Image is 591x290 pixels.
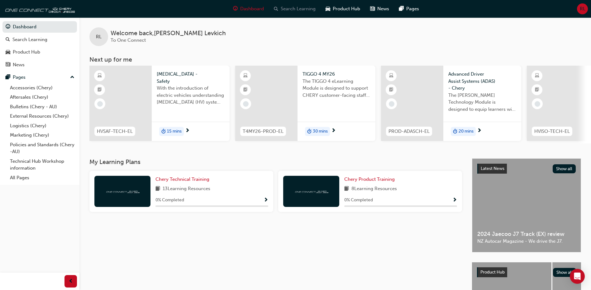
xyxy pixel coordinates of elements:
a: Aftersales (Chery) [7,92,77,102]
img: oneconnect [3,2,75,15]
span: Chery Technical Training [155,176,209,182]
span: 20 mins [459,128,474,135]
span: News [377,5,389,12]
div: News [13,61,25,68]
img: oneconnect [294,188,328,194]
span: prev-icon [69,278,73,285]
span: RL [580,5,585,12]
span: book-icon [155,185,160,193]
span: Welcome back , [PERSON_NAME] Levkich [111,30,226,37]
span: HVISO-TECH-EL [534,128,570,135]
span: news-icon [370,5,375,13]
span: up-icon [70,73,74,82]
span: learningResourceType_ELEARNING-icon [389,72,393,80]
button: RL [577,3,588,14]
button: Show all [553,164,576,173]
a: Logistics (Chery) [7,121,77,131]
a: news-iconNews [365,2,394,15]
span: TIGGO 4 MY26 [303,71,370,78]
img: oneconnect [105,188,140,194]
span: The TIGGO 4 eLearning Module is designed to support CHERY customer-facing staff with the product ... [303,78,370,99]
span: Dashboard [240,5,264,12]
a: Accessories (Chery) [7,83,77,93]
span: pages-icon [399,5,404,13]
span: 0 % Completed [155,197,184,204]
span: booktick-icon [98,86,102,94]
span: booktick-icon [243,86,248,94]
span: learningResourceType_ELEARNING-icon [98,72,102,80]
span: [MEDICAL_DATA] - Safety [157,71,225,85]
span: duration-icon [161,128,166,136]
div: Open Intercom Messenger [570,269,585,284]
span: guage-icon [233,5,238,13]
span: Latest News [481,166,504,171]
span: 15 mins [167,128,182,135]
span: With the introduction of electric vehicles understanding [MEDICAL_DATA] (HV) systems is critical ... [157,85,225,106]
button: Show Progress [264,196,268,204]
span: next-icon [331,128,336,134]
span: The [PERSON_NAME] Technology Module is designed to equip learners with essential knowledge about ... [448,92,516,113]
span: car-icon [6,49,10,55]
span: Chery Product Training [344,176,395,182]
h3: My Learning Plans [89,158,462,166]
button: Pages [2,72,77,83]
span: 2024 Jaecoo J7 Track (EX) review [477,231,576,238]
span: book-icon [344,185,349,193]
button: Show Progress [452,196,457,204]
span: next-icon [477,128,482,134]
h3: Next up for me [79,56,591,63]
a: Chery Technical Training [155,176,212,183]
a: Chery Product Training [344,176,397,183]
span: booktick-icon [535,86,539,94]
span: next-icon [185,128,190,134]
a: Latest NewsShow all2024 Jaecoo J7 Track (EX) reviewNZ Autocar Magazine - We drive the J7. [472,158,581,252]
span: news-icon [6,62,10,68]
div: Product Hub [13,49,40,56]
a: PROD-ADASCH-ELAdvanced Driver Assist Systems (ADAS) - CheryThe [PERSON_NAME] Technology Module is... [381,66,521,141]
a: guage-iconDashboard [228,2,269,15]
span: Show Progress [264,198,268,203]
div: Search Learning [12,36,47,43]
a: Dashboard [2,21,77,33]
span: learningRecordVerb_NONE-icon [97,101,103,107]
span: search-icon [6,37,10,43]
span: RL [96,33,102,40]
a: Technical Hub Workshop information [7,157,77,173]
span: search-icon [274,5,278,13]
span: pages-icon [6,75,10,80]
a: Search Learning [2,34,77,45]
span: duration-icon [307,128,312,136]
div: Pages [13,74,26,81]
span: 0 % Completed [344,197,373,204]
span: Search Learning [281,5,316,12]
span: PROD-ADASCH-EL [388,128,430,135]
a: Bulletins (Chery - AU) [7,102,77,112]
a: All Pages [7,173,77,183]
span: guage-icon [6,24,10,30]
span: learningRecordVerb_NONE-icon [535,101,540,107]
span: car-icon [326,5,330,13]
span: learningRecordVerb_NONE-icon [389,101,394,107]
a: News [2,59,77,71]
a: search-iconSearch Learning [269,2,321,15]
a: Latest NewsShow all [477,164,576,174]
span: Advanced Driver Assist Systems (ADAS) - Chery [448,71,516,92]
span: learningRecordVerb_NONE-icon [243,101,249,107]
a: pages-iconPages [394,2,424,15]
a: Product Hub [2,46,77,58]
span: 8 Learning Resources [351,185,397,193]
span: Product Hub [480,269,505,275]
span: Product Hub [333,5,360,12]
a: car-iconProduct Hub [321,2,365,15]
a: External Resources (Chery) [7,111,77,121]
a: T4MY26-PROD-ELTIGGO 4 MY26The TIGGO 4 eLearning Module is designed to support CHERY customer-faci... [235,66,375,141]
span: 30 mins [313,128,328,135]
span: duration-icon [453,128,457,136]
span: 13 Learning Resources [163,185,210,193]
a: Product HubShow all [477,267,576,277]
span: Show Progress [452,198,457,203]
a: Policies and Standards (Chery -AU) [7,140,77,157]
span: learningResourceType_ELEARNING-icon [243,72,248,80]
